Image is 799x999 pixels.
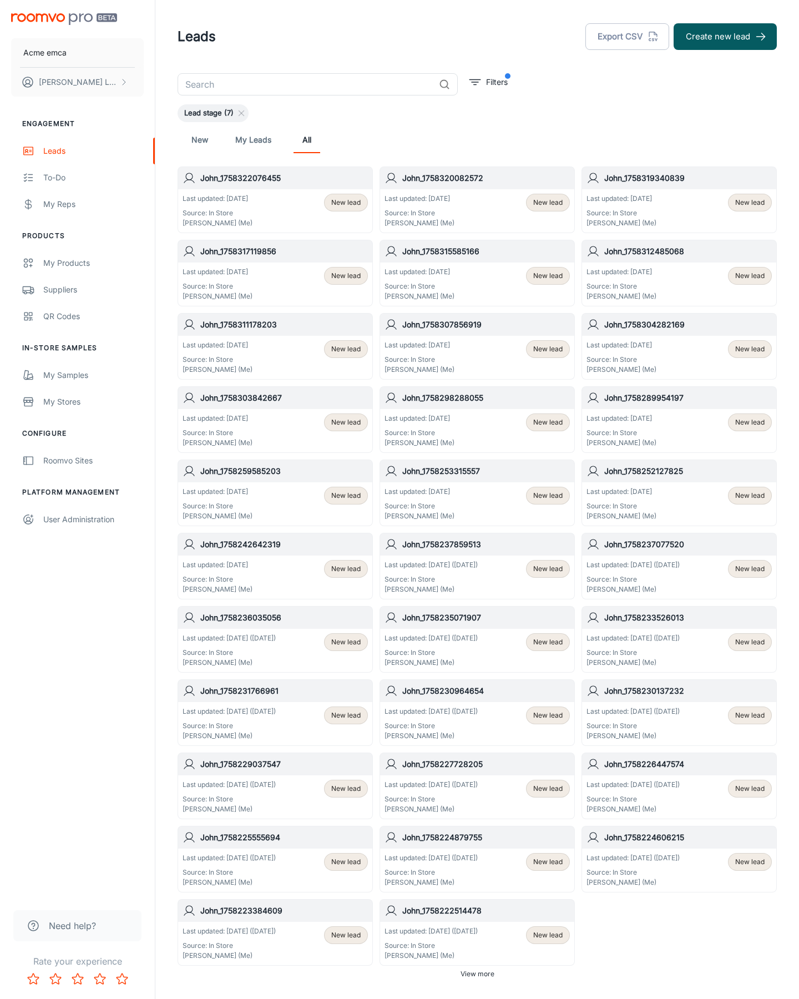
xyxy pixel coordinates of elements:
[183,340,252,350] p: Last updated: [DATE]
[586,731,680,741] p: [PERSON_NAME] (Me)
[9,955,146,968] p: Rate your experience
[380,606,575,673] a: John_1758235071907Last updated: [DATE] ([DATE])Source: In Store[PERSON_NAME] (Me)New lead
[385,267,454,277] p: Last updated: [DATE]
[385,721,478,731] p: Source: In Store
[178,460,373,526] a: John_1758259585203Last updated: [DATE]Source: In Store[PERSON_NAME] (Me)New lead
[586,721,680,731] p: Source: In Store
[581,679,777,746] a: John_1758230137232Last updated: [DATE] ([DATE])Source: In Store[PERSON_NAME] (Me)New lead
[385,731,478,741] p: [PERSON_NAME] (Me)
[385,877,478,887] p: [PERSON_NAME] (Me)
[402,392,570,404] h6: John_1758298288055
[331,784,361,794] span: New lead
[43,171,144,184] div: To-do
[586,574,680,584] p: Source: In Store
[533,417,563,427] span: New lead
[385,428,454,438] p: Source: In Store
[183,218,252,228] p: [PERSON_NAME] (Me)
[385,355,454,365] p: Source: In Store
[385,511,454,521] p: [PERSON_NAME] (Me)
[331,344,361,354] span: New lead
[183,208,252,218] p: Source: In Store
[331,491,361,501] span: New lead
[183,574,252,584] p: Source: In Store
[604,465,772,477] h6: John_1758252127825
[183,731,276,741] p: [PERSON_NAME] (Me)
[385,560,478,570] p: Last updated: [DATE] ([DATE])
[586,707,680,717] p: Last updated: [DATE] ([DATE])
[581,533,777,599] a: John_1758237077520Last updated: [DATE] ([DATE])Source: In Store[PERSON_NAME] (Me)New lead
[178,679,373,746] a: John_1758231766961Last updated: [DATE] ([DATE])Source: In Store[PERSON_NAME] (Me)New lead
[200,245,368,258] h6: John_1758317119856
[402,245,570,258] h6: John_1758315585166
[735,344,765,354] span: New lead
[183,194,252,204] p: Last updated: [DATE]
[183,877,276,887] p: [PERSON_NAME] (Me)
[331,564,361,574] span: New lead
[183,487,252,497] p: Last updated: [DATE]
[385,941,478,951] p: Source: In Store
[183,633,276,643] p: Last updated: [DATE] ([DATE])
[43,396,144,408] div: My Stores
[586,560,680,570] p: Last updated: [DATE] ([DATE])
[183,926,276,936] p: Last updated: [DATE] ([DATE])
[331,930,361,940] span: New lead
[581,386,777,453] a: John_1758289954197Last updated: [DATE]Source: In Store[PERSON_NAME] (Me)New lead
[604,612,772,624] h6: John_1758233526013
[604,685,772,697] h6: John_1758230137232
[200,392,368,404] h6: John_1758303842667
[586,487,656,497] p: Last updated: [DATE]
[186,127,213,153] a: New
[11,38,144,67] button: Acme emca
[183,794,276,804] p: Source: In Store
[183,658,276,668] p: [PERSON_NAME] (Me)
[200,319,368,331] h6: John_1758311178203
[178,899,373,966] a: John_1758223384609Last updated: [DATE] ([DATE])Source: In Store[PERSON_NAME] (Me)New lead
[23,47,67,59] p: Acme emca
[49,919,96,932] span: Need help?
[183,951,276,961] p: [PERSON_NAME] (Me)
[385,804,478,814] p: [PERSON_NAME] (Me)
[385,365,454,375] p: [PERSON_NAME] (Me)
[604,538,772,551] h6: John_1758237077520
[385,487,454,497] p: Last updated: [DATE]
[735,417,765,427] span: New lead
[586,340,656,350] p: Last updated: [DATE]
[385,853,478,863] p: Last updated: [DATE] ([DATE])
[380,533,575,599] a: John_1758237859513Last updated: [DATE] ([DATE])Source: In Store[PERSON_NAME] (Me)New lead
[533,344,563,354] span: New lead
[183,365,252,375] p: [PERSON_NAME] (Me)
[385,648,478,658] p: Source: In Store
[735,491,765,501] span: New lead
[735,857,765,867] span: New lead
[183,355,252,365] p: Source: In Store
[385,438,454,448] p: [PERSON_NAME] (Me)
[581,167,777,233] a: John_1758319340839Last updated: [DATE]Source: In Store[PERSON_NAME] (Me)New lead
[200,538,368,551] h6: John_1758242642319
[200,685,368,697] h6: John_1758231766961
[380,753,575,819] a: John_1758227728205Last updated: [DATE] ([DATE])Source: In Store[PERSON_NAME] (Me)New lead
[183,291,252,301] p: [PERSON_NAME] (Me)
[43,145,144,157] div: Leads
[461,969,494,979] span: View more
[183,804,276,814] p: [PERSON_NAME] (Me)
[183,707,276,717] p: Last updated: [DATE] ([DATE])
[604,172,772,184] h6: John_1758319340839
[178,108,240,119] span: Lead stage (7)
[183,281,252,291] p: Source: In Store
[183,413,252,423] p: Last updated: [DATE]
[385,584,478,594] p: [PERSON_NAME] (Me)
[385,574,478,584] p: Source: In Store
[586,281,656,291] p: Source: In Store
[183,584,252,594] p: [PERSON_NAME] (Me)
[183,941,276,951] p: Source: In Store
[183,780,276,790] p: Last updated: [DATE] ([DATE])
[735,198,765,208] span: New lead
[533,784,563,794] span: New lead
[183,511,252,521] p: [PERSON_NAME] (Me)
[402,685,570,697] h6: John_1758230964654
[735,637,765,647] span: New lead
[467,73,510,91] button: filter
[735,710,765,720] span: New lead
[380,167,575,233] a: John_1758320082572Last updated: [DATE]Source: In Store[PERSON_NAME] (Me)New lead
[183,438,252,448] p: [PERSON_NAME] (Me)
